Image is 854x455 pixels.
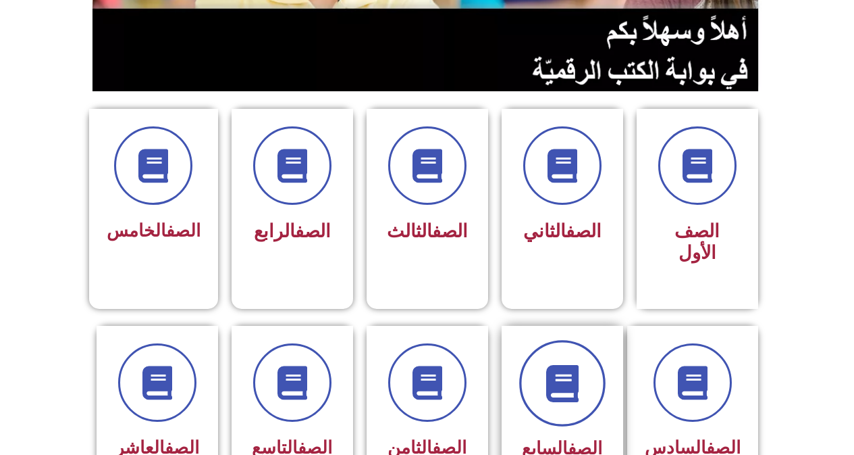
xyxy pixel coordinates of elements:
[523,220,602,242] span: الثاني
[674,220,720,264] span: الصف الأول
[432,220,468,242] a: الصف
[166,220,201,241] a: الصف
[295,220,331,242] a: الصف
[387,220,468,242] span: الثالث
[566,220,602,242] a: الصف
[254,220,331,242] span: الرابع
[107,220,201,241] span: الخامس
